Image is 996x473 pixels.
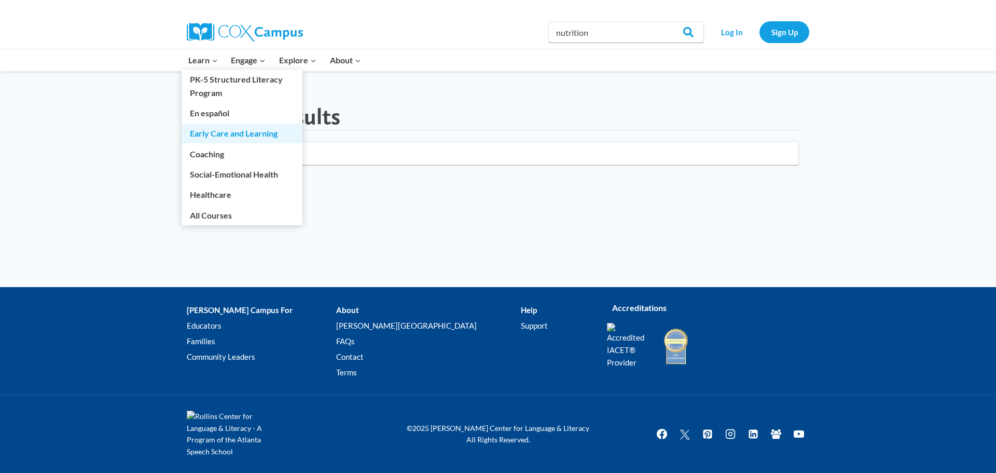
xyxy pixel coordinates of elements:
[187,349,336,365] a: Community Leaders
[182,103,302,123] a: En español
[182,165,302,184] a: Social-Emotional Health
[652,424,672,444] a: Facebook
[197,141,799,165] input: Search for...
[336,334,520,349] a: FAQs
[674,424,695,444] a: Twitter
[182,205,302,225] a: All Courses
[720,424,741,444] a: Instagram
[187,334,336,349] a: Families
[663,327,689,366] img: IDA Accredited
[548,22,704,43] input: Search Cox Campus
[187,23,303,42] img: Cox Campus
[182,49,225,71] button: Child menu of Learn
[323,49,368,71] button: Child menu of About
[709,21,809,43] nav: Secondary Navigation
[679,428,691,440] img: Twitter X icon white
[182,185,302,205] a: Healthcare
[187,411,280,457] img: Rollins Center for Language & Literacy - A Program of the Atlanta Speech School
[182,70,302,103] a: PK-5 Structured Literacy Program
[709,21,754,43] a: Log In
[399,423,597,446] p: ©2025 [PERSON_NAME] Center for Language & Literacy All Rights Reserved.
[182,124,302,143] a: Early Care and Learning
[225,49,273,71] button: Child menu of Engage
[521,318,591,334] a: Support
[766,424,786,444] a: Facebook Group
[336,318,520,334] a: [PERSON_NAME][GEOGRAPHIC_DATA]
[336,365,520,381] a: Terms
[187,318,336,334] a: Educators
[697,424,718,444] a: Pinterest
[743,424,764,444] a: Linkedin
[612,303,667,313] strong: Accreditations
[607,323,651,369] img: Accredited IACET® Provider
[759,21,809,43] a: Sign Up
[272,49,323,71] button: Child menu of Explore
[789,424,809,444] a: YouTube
[182,144,302,164] a: Coaching
[182,49,367,71] nav: Primary Navigation
[336,349,520,365] a: Contact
